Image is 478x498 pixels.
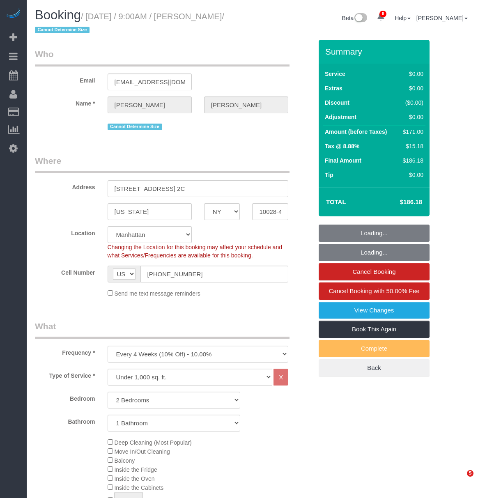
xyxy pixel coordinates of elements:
[29,415,101,426] label: Bathroom
[375,199,422,206] h4: $186.18
[400,128,423,136] div: $171.00
[114,475,154,482] span: Inside the Oven
[373,8,389,26] a: 6
[325,47,425,56] h3: Summary
[140,266,289,282] input: Cell Number
[108,124,162,130] span: Cannot Determine Size
[35,155,290,173] legend: Where
[114,290,200,297] span: Send me text message reminders
[395,15,411,21] a: Help
[108,203,192,220] input: City
[319,321,430,338] a: Book This Again
[29,226,101,237] label: Location
[29,266,101,277] label: Cell Number
[5,8,21,20] img: Automaid Logo
[400,142,423,150] div: $15.18
[35,12,224,35] span: /
[325,113,356,121] label: Adjustment
[108,96,192,113] input: First Name
[114,466,157,473] span: Inside the Fridge
[29,369,101,380] label: Type of Service *
[325,128,387,136] label: Amount (before Taxes)
[29,392,101,403] label: Bedroom
[319,302,430,319] a: View Changes
[319,359,430,376] a: Back
[416,15,468,21] a: [PERSON_NAME]
[29,73,101,85] label: Email
[108,73,192,90] input: Email
[325,70,345,78] label: Service
[326,198,346,205] strong: Total
[29,180,101,191] label: Address
[114,457,135,464] span: Balcony
[400,70,423,78] div: $0.00
[400,99,423,107] div: ($0.00)
[325,171,333,179] label: Tip
[379,11,386,17] span: 6
[204,96,288,113] input: Last Name
[400,156,423,165] div: $186.18
[35,12,224,35] small: / [DATE] / 9:00AM / [PERSON_NAME]
[114,448,170,455] span: Move In/Out Cleaning
[450,470,470,490] iframe: Intercom live chat
[114,439,191,446] span: Deep Cleaning (Most Popular)
[325,142,359,150] label: Tax @ 8.88%
[108,244,282,259] span: Changing the Location for this booking may affect your schedule and what Services/Frequencies are...
[35,48,290,67] legend: Who
[329,287,420,294] span: Cancel Booking with 50.00% Fee
[400,84,423,92] div: $0.00
[35,27,90,33] span: Cannot Determine Size
[252,203,288,220] input: Zip Code
[114,484,163,491] span: Inside the Cabinets
[325,99,349,107] label: Discount
[319,282,430,300] a: Cancel Booking with 50.00% Fee
[400,171,423,179] div: $0.00
[325,156,361,165] label: Final Amount
[400,113,423,121] div: $0.00
[29,346,101,357] label: Frequency *
[325,84,342,92] label: Extras
[467,470,473,477] span: 5
[35,8,81,22] span: Booking
[35,320,290,339] legend: What
[29,96,101,108] label: Name *
[319,263,430,280] a: Cancel Booking
[354,13,367,24] img: New interface
[342,15,368,21] a: Beta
